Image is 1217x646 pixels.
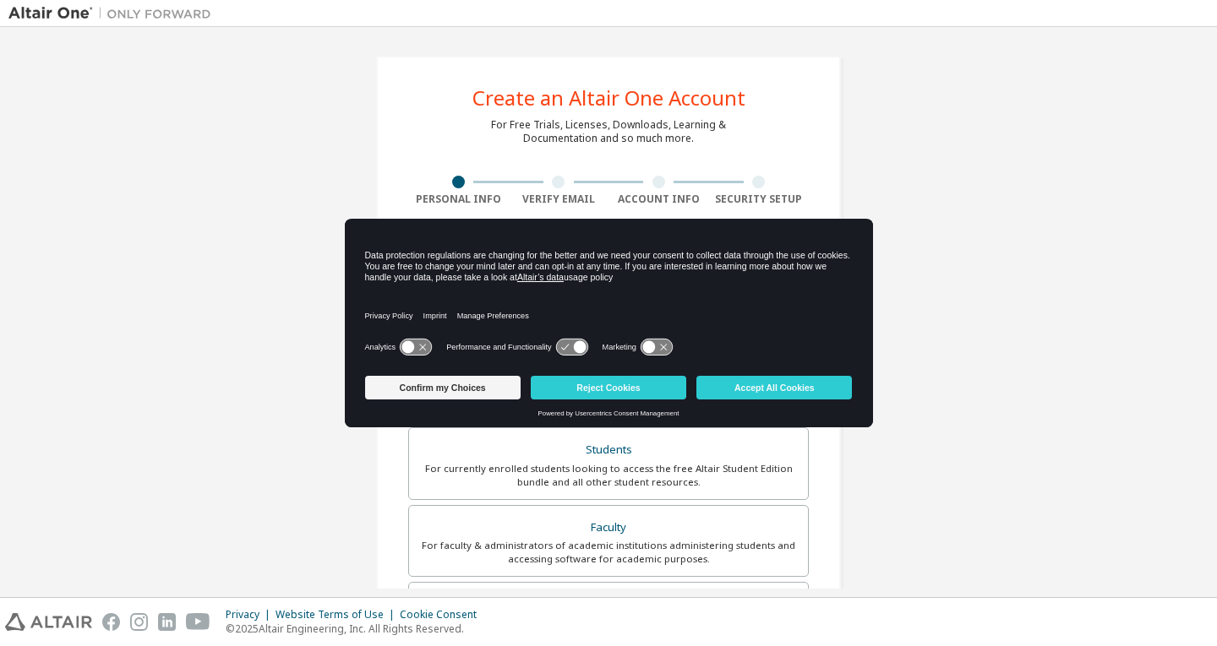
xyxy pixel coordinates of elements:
[419,462,798,489] div: For currently enrolled students looking to access the free Altair Student Edition bundle and all ...
[419,539,798,566] div: For faculty & administrators of academic institutions administering students and accessing softwa...
[130,613,148,631] img: instagram.svg
[472,88,745,108] div: Create an Altair One Account
[491,118,726,145] div: For Free Trials, Licenses, Downloads, Learning & Documentation and so much more.
[419,438,798,462] div: Students
[226,608,276,622] div: Privacy
[158,613,176,631] img: linkedin.svg
[5,613,92,631] img: altair_logo.svg
[509,193,609,206] div: Verify Email
[226,622,487,636] p: © 2025 Altair Engineering, Inc. All Rights Reserved.
[608,193,709,206] div: Account Info
[186,613,210,631] img: youtube.svg
[8,5,220,22] img: Altair One
[276,608,400,622] div: Website Terms of Use
[102,613,120,631] img: facebook.svg
[400,608,487,622] div: Cookie Consent
[408,193,509,206] div: Personal Info
[709,193,810,206] div: Security Setup
[419,516,798,540] div: Faculty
